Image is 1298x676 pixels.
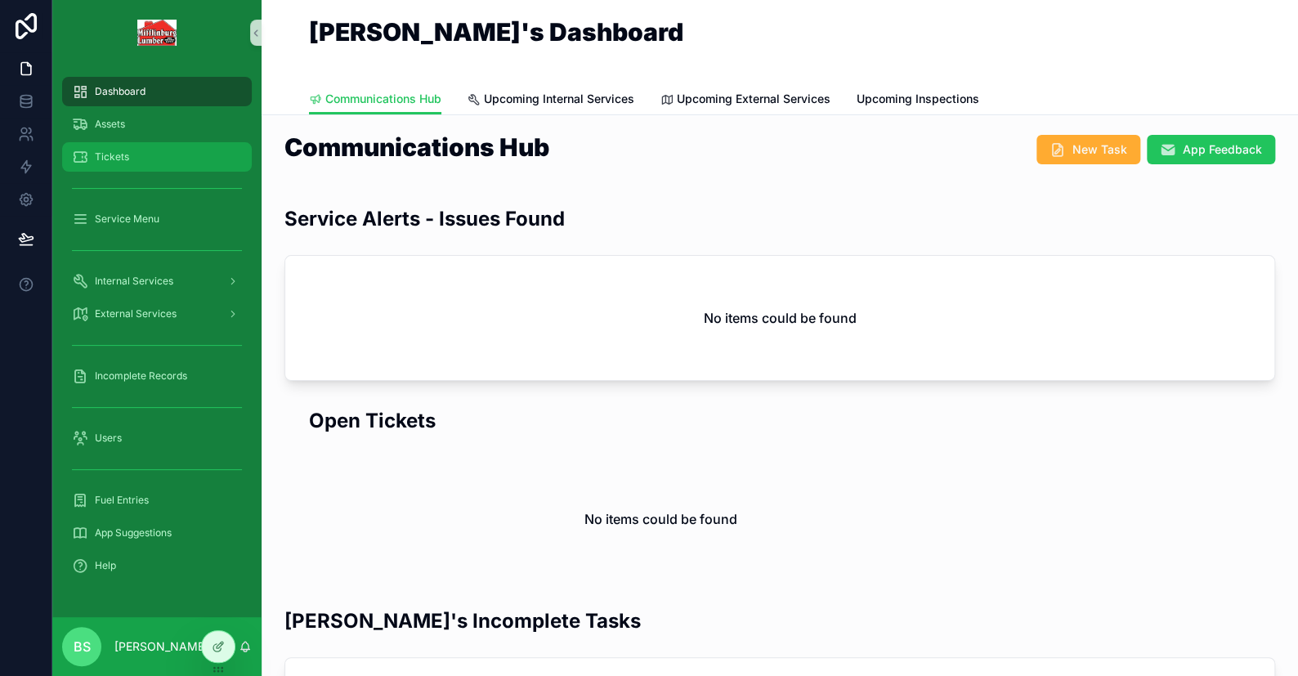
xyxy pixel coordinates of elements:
[62,77,252,106] a: Dashboard
[1036,135,1140,164] button: New Task
[484,91,634,107] span: Upcoming Internal Services
[660,84,830,117] a: Upcoming External Services
[95,526,172,539] span: App Suggestions
[62,299,252,329] a: External Services
[1183,141,1262,158] span: App Feedback
[52,65,262,602] div: scrollable content
[62,423,252,453] a: Users
[95,150,129,163] span: Tickets
[704,308,857,328] h2: No items could be found
[95,494,149,507] span: Fuel Entries
[62,361,252,391] a: Incomplete Records
[62,204,252,234] a: Service Menu
[284,135,549,159] h1: Communications Hub
[857,91,979,107] span: Upcoming Inspections
[309,407,436,434] h2: Open Tickets
[62,486,252,515] a: Fuel Entries
[62,551,252,580] a: Help
[857,84,979,117] a: Upcoming Inspections
[137,20,177,46] img: App logo
[95,432,122,445] span: Users
[95,559,116,572] span: Help
[95,118,125,131] span: Assets
[1147,135,1275,164] button: App Feedback
[95,369,187,383] span: Incomplete Records
[1072,141,1127,158] span: New Task
[74,637,91,656] span: BS
[284,205,565,232] h2: Service Alerts - Issues Found
[677,91,830,107] span: Upcoming External Services
[62,142,252,172] a: Tickets
[114,638,208,655] p: [PERSON_NAME]
[62,110,252,139] a: Assets
[95,307,177,320] span: External Services
[584,509,737,529] h2: No items could be found
[325,91,441,107] span: Communications Hub
[62,266,252,296] a: Internal Services
[95,213,159,226] span: Service Menu
[309,20,683,44] h1: [PERSON_NAME]'s Dashboard
[468,84,634,117] a: Upcoming Internal Services
[284,607,641,634] h2: [PERSON_NAME]'s Incomplete Tasks
[62,518,252,548] a: App Suggestions
[95,85,145,98] span: Dashboard
[95,275,173,288] span: Internal Services
[309,84,441,115] a: Communications Hub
